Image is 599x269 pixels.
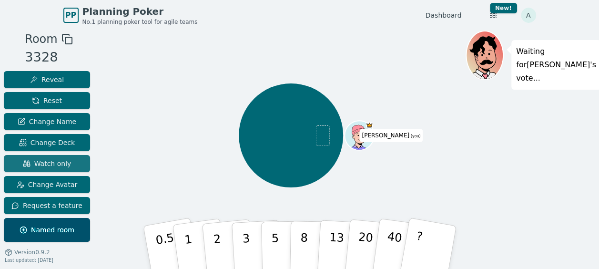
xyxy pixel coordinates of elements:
[359,129,423,142] span: Click to change your name
[82,18,198,26] span: No.1 planning poker tool for agile teams
[4,176,90,193] button: Change Avatar
[11,201,82,210] span: Request a feature
[25,48,72,67] div: 3328
[345,122,373,149] button: Click to change your avatar
[490,3,517,13] div: New!
[4,134,90,151] button: Change Deck
[365,122,373,129] span: Ansley is the host
[65,10,76,21] span: PP
[25,31,57,48] span: Room
[4,197,90,214] button: Request a feature
[23,159,71,168] span: Watch only
[409,134,421,138] span: (you)
[4,71,90,88] button: Reveal
[17,180,78,189] span: Change Avatar
[5,258,53,263] span: Last updated: [DATE]
[485,7,502,24] button: New!
[5,248,50,256] button: Version0.9.2
[4,92,90,109] button: Reset
[4,218,90,242] button: Named room
[18,117,76,126] span: Change Name
[14,248,50,256] span: Version 0.9.2
[19,138,75,147] span: Change Deck
[521,8,536,23] button: A
[4,113,90,130] button: Change Name
[4,155,90,172] button: Watch only
[516,45,596,85] p: Waiting for [PERSON_NAME] 's vote...
[32,96,62,105] span: Reset
[63,5,198,26] a: PPPlanning PokerNo.1 planning poker tool for agile teams
[30,75,64,84] span: Reveal
[20,225,74,235] span: Named room
[426,10,462,20] a: Dashboard
[82,5,198,18] span: Planning Poker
